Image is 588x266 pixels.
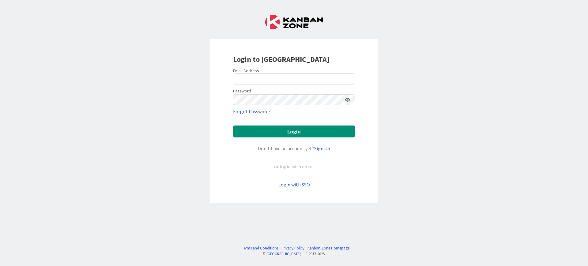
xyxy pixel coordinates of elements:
[307,245,349,251] a: Kanban Zone Homepage
[281,245,304,251] a: Privacy Policy
[239,251,349,257] div: © LLC 2017- 2025 .
[242,245,278,251] a: Terms and Conditions
[233,68,259,73] label: Email Address
[278,182,310,188] a: Login with SSO
[233,126,355,137] button: Login
[233,108,271,115] a: Forgot Password?
[265,15,323,29] img: Kanban Zone
[233,145,355,152] div: Don’t have an account yet?
[233,54,330,64] b: Login to [GEOGRAPHIC_DATA]
[266,251,301,256] a: [GEOGRAPHIC_DATA]
[273,163,315,170] div: or login with email
[314,145,330,152] a: Sign Up
[233,88,251,94] label: Password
